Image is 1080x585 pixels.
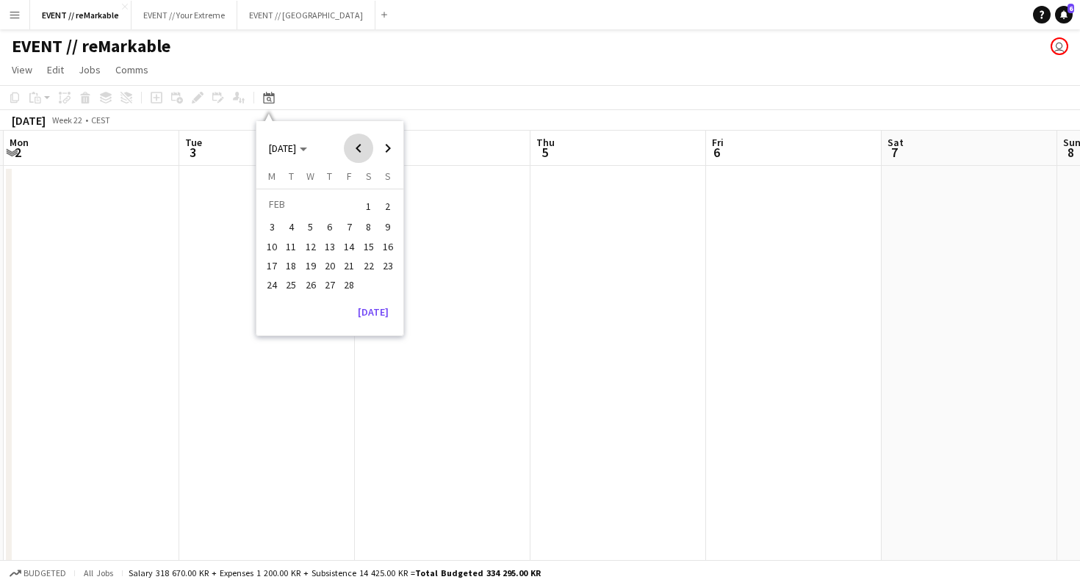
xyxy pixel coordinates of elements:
button: 28-02-2025 [339,275,359,294]
button: 20-02-2025 [320,256,339,275]
span: 3 [263,219,281,236]
button: 07-02-2025 [339,217,359,236]
span: Tue [185,136,202,149]
button: 19-02-2025 [301,256,320,275]
span: S [385,170,391,183]
button: [DATE] [352,300,395,324]
button: 21-02-2025 [339,256,359,275]
span: 6 [321,219,339,236]
span: 12 [302,238,320,255]
button: 08-02-2025 [359,217,378,236]
span: 11 [283,238,300,255]
span: F [347,170,352,183]
span: 26 [302,276,320,294]
span: T [289,170,294,183]
span: All jobs [81,567,116,578]
button: 12-02-2025 [301,237,320,256]
span: M [268,170,276,183]
span: 20 [321,257,339,275]
span: 7 [340,219,358,236]
button: Choose month and year [263,135,313,161]
button: 10-02-2025 [262,237,281,256]
span: 19 [302,257,320,275]
button: EVENT // [GEOGRAPHIC_DATA] [237,1,375,29]
a: View [6,60,38,79]
span: 8 [360,219,378,236]
button: 16-02-2025 [378,237,397,256]
button: 06-02-2025 [320,217,339,236]
button: 14-02-2025 [339,237,359,256]
span: 2 [379,196,397,217]
span: 6 [710,144,724,161]
button: 18-02-2025 [281,256,300,275]
span: S [366,170,372,183]
span: 17 [263,257,281,275]
span: Sat [888,136,904,149]
span: 10 [263,238,281,255]
a: 6 [1055,6,1073,23]
button: 27-02-2025 [320,275,339,294]
span: Total Budgeted 334 295.00 KR [415,567,541,578]
span: 25 [283,276,300,294]
span: 9 [379,219,397,236]
span: View [12,63,32,76]
a: Jobs [73,60,107,79]
span: 22 [360,257,378,275]
button: Previous month [344,134,373,163]
button: 25-02-2025 [281,275,300,294]
span: 5 [302,219,320,236]
span: 24 [263,276,281,294]
app-user-avatar: Caroline Skjervold [1051,37,1068,55]
span: 23 [379,257,397,275]
div: CEST [91,115,110,126]
span: Week 22 [48,115,85,126]
span: [DATE] [269,142,296,155]
span: W [306,170,314,183]
span: 13 [321,238,339,255]
span: 2 [7,144,29,161]
span: Comms [115,63,148,76]
button: 24-02-2025 [262,275,281,294]
span: Edit [47,63,64,76]
button: 11-02-2025 [281,237,300,256]
button: 09-02-2025 [378,217,397,236]
span: Fri [712,136,724,149]
span: 27 [321,276,339,294]
span: 28 [340,276,358,294]
span: 16 [379,238,397,255]
button: 22-02-2025 [359,256,378,275]
a: Edit [41,60,70,79]
span: 5 [534,144,555,161]
span: T [327,170,332,183]
button: EVENT // Your Extreme [132,1,237,29]
span: 14 [340,238,358,255]
span: 4 [283,219,300,236]
span: 15 [360,238,378,255]
button: EVENT // reMarkable [30,1,132,29]
span: 6 [1068,4,1074,13]
button: 13-02-2025 [320,237,339,256]
button: Next month [373,134,403,163]
span: Thu [536,136,555,149]
div: Salary 318 670.00 KR + Expenses 1 200.00 KR + Subsistence 14 425.00 KR = [129,567,541,578]
span: 3 [183,144,202,161]
span: 18 [283,257,300,275]
span: 1 [360,196,378,217]
button: 26-02-2025 [301,275,320,294]
button: 15-02-2025 [359,237,378,256]
span: Mon [10,136,29,149]
span: 7 [885,144,904,161]
a: Comms [109,60,154,79]
button: 05-02-2025 [301,217,320,236]
button: 04-02-2025 [281,217,300,236]
button: 03-02-2025 [262,217,281,236]
span: Jobs [79,63,101,76]
button: 17-02-2025 [262,256,281,275]
button: 01-02-2025 [359,195,378,217]
button: 23-02-2025 [378,256,397,275]
span: Budgeted [24,568,66,578]
td: FEB [262,195,359,217]
div: [DATE] [12,113,46,128]
button: Budgeted [7,565,68,581]
button: 02-02-2025 [378,195,397,217]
